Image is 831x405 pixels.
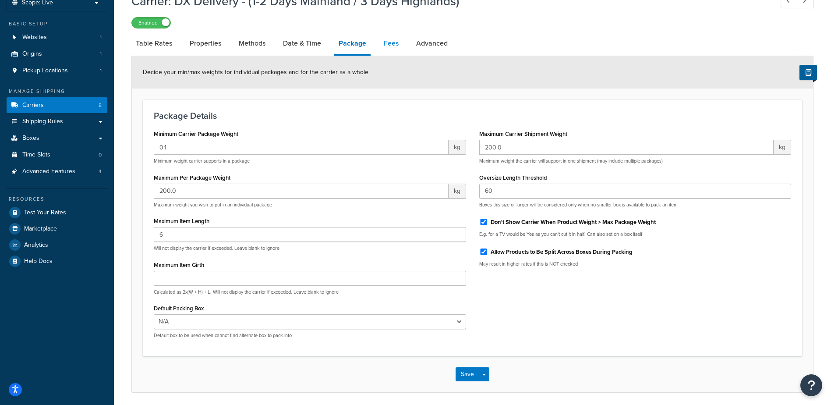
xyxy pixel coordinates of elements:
[143,67,370,77] span: Decide your min/max weights for individual packages and for the carrier as a whole.
[154,158,466,164] p: Minimum weight carrier supports in a package
[154,218,209,224] label: Maximum Item Length
[7,29,107,46] li: Websites
[379,33,403,54] a: Fees
[7,130,107,146] a: Boxes
[491,218,656,226] label: Don't Show Carrier When Product Weight > Max Package Weight
[154,305,204,312] label: Default Packing Box
[234,33,270,54] a: Methods
[154,111,791,121] h3: Package Details
[479,158,792,164] p: Maximum weight the carrier will support in one shipment (may include multiple packages)
[7,205,107,220] a: Test Your Rates
[100,50,102,58] span: 1
[100,67,102,75] span: 1
[456,367,479,381] button: Save
[22,67,68,75] span: Pickup Locations
[491,248,633,256] label: Allow Products to Be Split Across Boxes During Packing
[7,29,107,46] a: Websites1
[7,63,107,79] li: Pickup Locations
[24,242,48,249] span: Analytics
[22,135,39,142] span: Boxes
[22,50,42,58] span: Origins
[7,63,107,79] a: Pickup Locations1
[7,88,107,95] div: Manage Shipping
[99,168,102,175] span: 4
[7,195,107,203] div: Resources
[154,245,466,252] p: Will not display the carrier if exceeded. Leave blank to ignore
[479,202,792,208] p: Boxes this size or larger will be considered only when no smaller box is available to pack an item
[799,65,817,80] button: Show Help Docs
[154,332,466,339] p: Default box to be used when cannot find alternate box to pack into
[479,261,792,267] p: May result in higher rates if this is NOT checked
[7,253,107,269] a: Help Docs
[22,168,75,175] span: Advanced Features
[7,114,107,130] a: Shipping Rules
[154,262,204,268] label: Maximum Item Girth
[24,209,66,217] span: Test Your Rates
[7,221,107,237] a: Marketplace
[154,289,466,295] p: Calculated as 2x(W + H) + L. Will not display the carrier if exceeded. Leave blank to ignore
[449,184,466,199] span: kg
[99,151,102,159] span: 0
[7,147,107,163] li: Time Slots
[7,237,107,253] a: Analytics
[479,231,792,238] p: E.g. for a TV would be Yes as you can't cut it in half. Can also set on a box itself
[7,147,107,163] a: Time Slots0
[154,174,230,181] label: Maximum Per Package Weight
[7,97,107,114] li: Carriers
[100,34,102,41] span: 1
[22,102,44,109] span: Carriers
[7,46,107,62] li: Origins
[185,33,226,54] a: Properties
[479,131,567,137] label: Maximum Carrier Shipment Weight
[22,34,47,41] span: Websites
[800,374,822,396] button: Open Resource Center
[132,18,170,28] label: Enabled
[412,33,452,54] a: Advanced
[131,33,177,54] a: Table Rates
[7,46,107,62] a: Origins1
[24,258,53,265] span: Help Docs
[279,33,325,54] a: Date & Time
[22,118,63,125] span: Shipping Rules
[7,163,107,180] li: Advanced Features
[774,140,791,155] span: kg
[154,202,466,208] p: Maximum weight you wish to put in an individual package
[24,225,57,233] span: Marketplace
[334,33,371,56] a: Package
[7,163,107,180] a: Advanced Features4
[449,140,466,155] span: kg
[7,20,107,28] div: Basic Setup
[7,97,107,114] a: Carriers8
[99,102,102,109] span: 8
[154,131,238,137] label: Minimum Carrier Package Weight
[479,174,547,181] label: Oversize Length Threshold
[22,151,50,159] span: Time Slots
